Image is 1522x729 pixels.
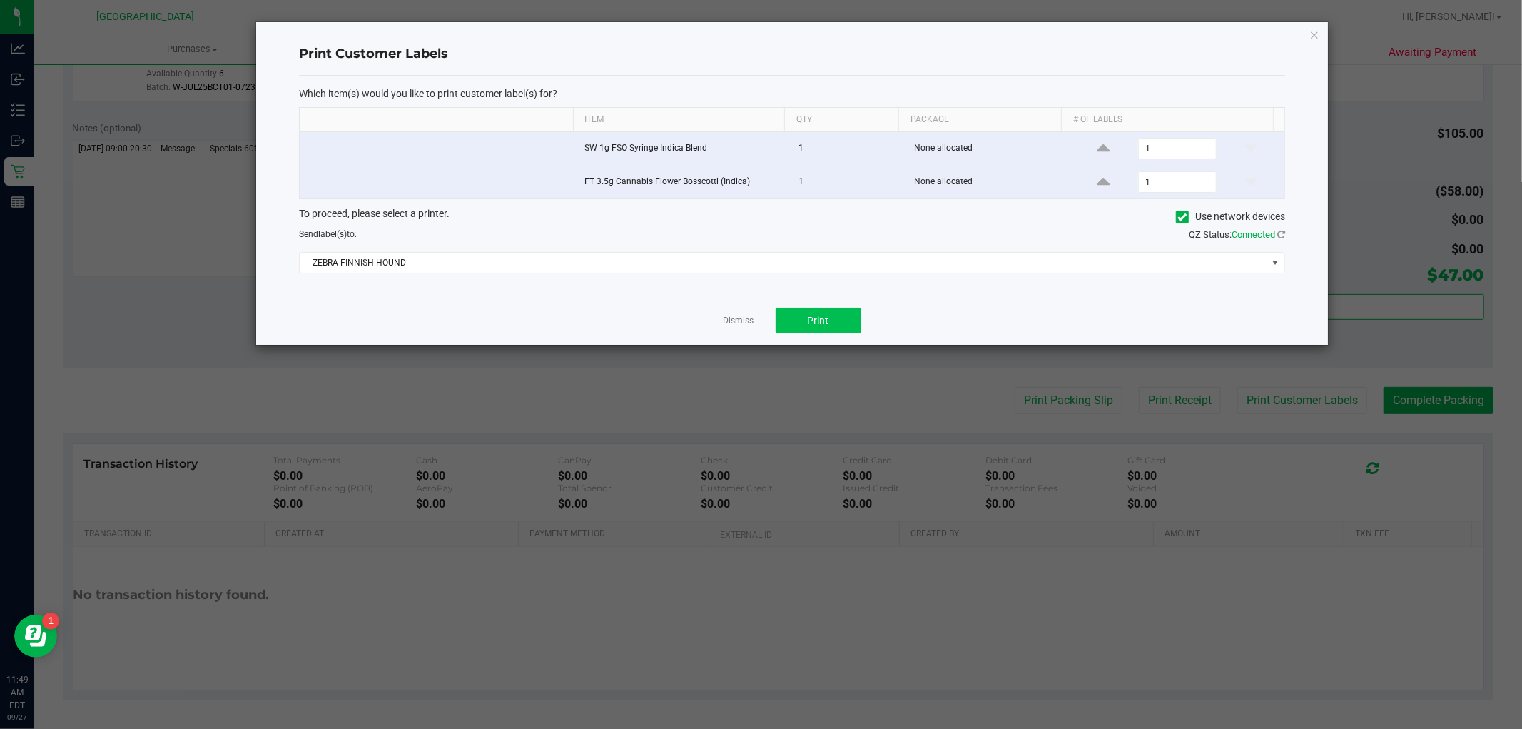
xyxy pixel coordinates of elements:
[576,166,790,198] td: FT 3.5g Cannabis Flower Bosscotti (Indica)
[898,108,1061,132] th: Package
[299,45,1285,64] h4: Print Customer Labels
[790,166,905,198] td: 1
[808,315,829,326] span: Print
[1232,229,1275,240] span: Connected
[1061,108,1272,132] th: # of labels
[724,315,754,327] a: Dismiss
[42,613,59,630] iframe: Resource center unread badge
[1189,229,1285,240] span: QZ Status:
[288,206,1296,228] div: To proceed, please select a printer.
[1176,209,1285,224] label: Use network devices
[905,166,1070,198] td: None allocated
[318,229,347,239] span: label(s)
[573,108,784,132] th: Item
[299,229,357,239] span: Send to:
[300,253,1267,273] span: ZEBRA-FINNISH-HOUND
[14,615,57,658] iframe: Resource center
[299,87,1285,100] p: Which item(s) would you like to print customer label(s) for?
[790,132,905,166] td: 1
[576,132,790,166] td: SW 1g FSO Syringe Indica Blend
[784,108,898,132] th: Qty
[776,308,861,333] button: Print
[905,132,1070,166] td: None allocated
